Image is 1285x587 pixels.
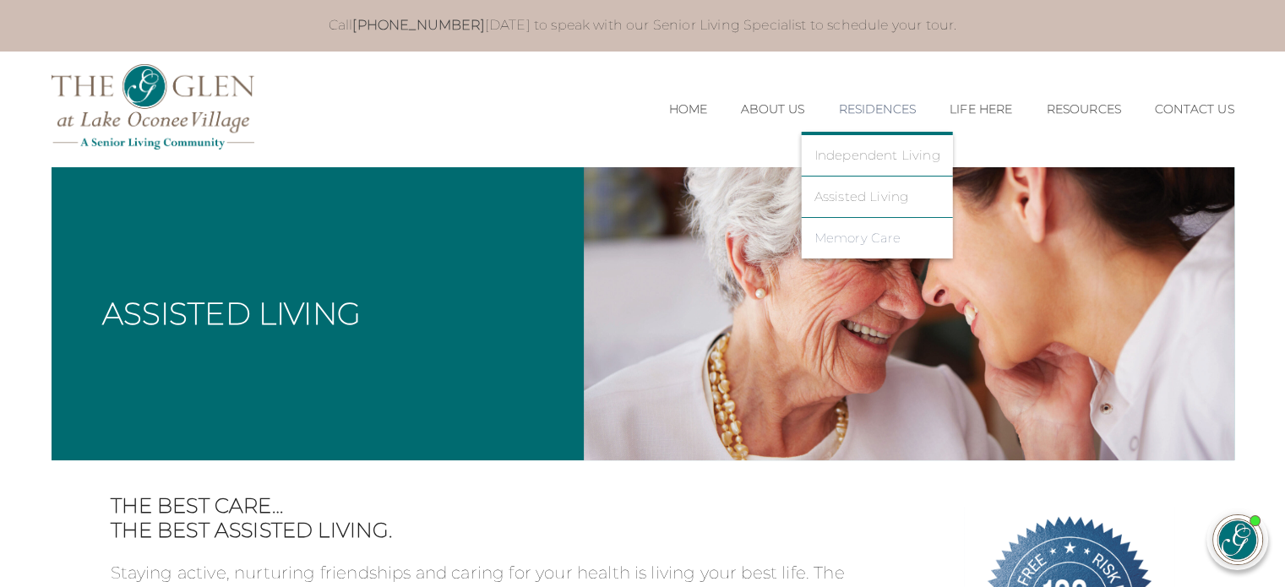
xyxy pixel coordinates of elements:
a: About Us [741,102,804,117]
img: The Glen Lake Oconee Home [52,64,254,149]
a: [PHONE_NUMBER] [352,17,484,33]
span: The Best Assisted Living. [111,519,939,543]
a: Home [668,102,707,117]
h1: Assisted Living [102,298,361,329]
p: Call [DATE] to speak with our Senior Living Specialist to schedule your tour. [81,17,1204,35]
iframe: iframe [950,134,1268,492]
a: Contact Us [1155,102,1234,117]
a: Resources [1046,102,1120,117]
a: Residences [838,102,916,117]
span: The best care… [111,494,939,519]
a: Memory Care [814,231,940,246]
a: Independent Living [814,148,940,163]
a: Assisted Living [814,189,940,204]
a: Life Here [950,102,1012,117]
img: avatar [1213,515,1262,564]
